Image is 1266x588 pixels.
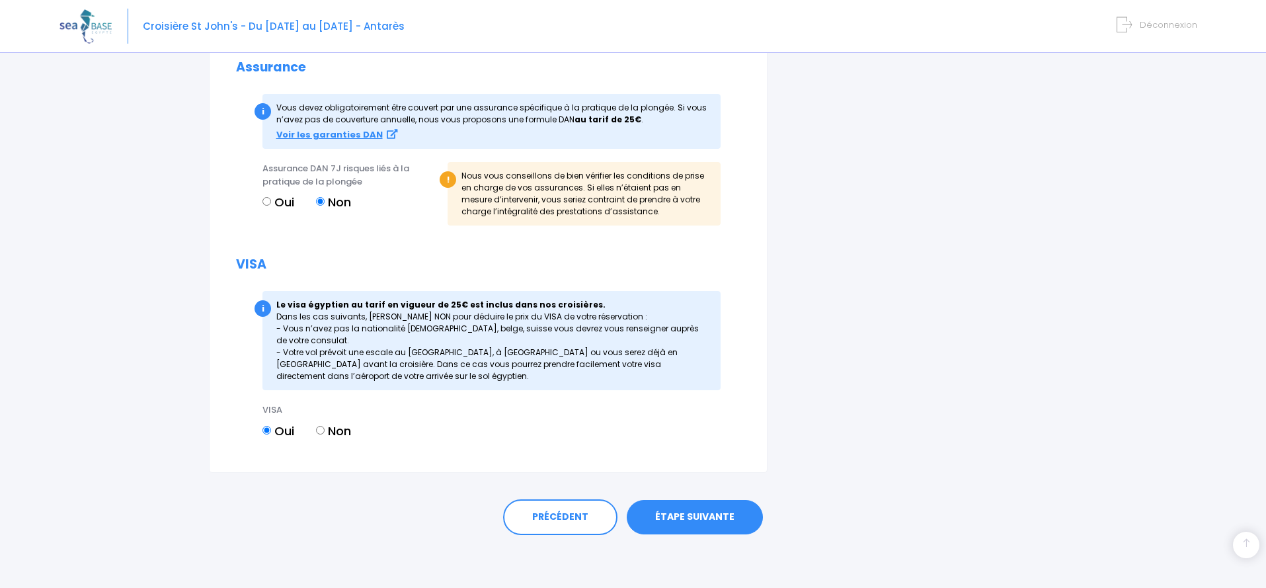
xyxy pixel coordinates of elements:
h2: Assurance [236,60,740,75]
input: Oui [262,197,271,206]
strong: Voir les garanties DAN [276,128,383,141]
label: Oui [262,193,294,211]
a: PRÉCÉDENT [503,499,617,535]
div: i [255,103,271,120]
label: Non [316,422,351,440]
strong: au tarif de 25€ [574,114,641,125]
input: Oui [262,426,271,435]
div: i [255,300,271,317]
a: Voir les garanties DAN [276,129,397,140]
div: ! [440,171,456,188]
input: Non [316,197,325,206]
div: Nous vous conseillons de bien vérifier les conditions de prise en charge de vos assurances. Si el... [448,162,721,226]
a: ÉTAPE SUIVANTE [627,500,763,534]
label: Non [316,193,351,211]
input: Non [316,426,325,435]
span: Déconnexion [1140,19,1197,31]
span: Croisière St John's - Du [DATE] au [DATE] - Antarès [143,19,405,33]
h2: VISA [236,257,740,273]
strong: Le visa égyptien au tarif en vigueur de 25€ est inclus dans nos croisières. [276,299,606,310]
div: Vous devez obligatoirement être couvert par une assurance spécifique à la pratique de la plong... [262,94,721,149]
span: VISA [262,403,282,416]
span: Assurance DAN 7J risques liés à la pratique de la plongée [262,162,409,188]
label: Oui [262,422,294,440]
div: Dans les cas suivants, [PERSON_NAME] NON pour déduire le prix du VISA de votre réservation : - Vo... [262,291,721,390]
